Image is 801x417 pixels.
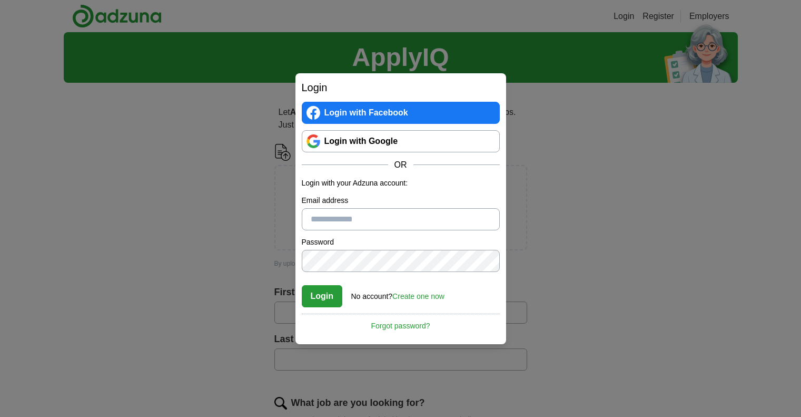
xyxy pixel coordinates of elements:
label: Password [302,237,500,248]
a: Forgot password? [302,314,500,332]
a: Login with Google [302,130,500,152]
label: Email address [302,195,500,206]
h2: Login [302,80,500,95]
div: No account? [351,285,444,302]
span: OR [388,159,413,171]
a: Login with Facebook [302,102,500,124]
p: Login with your Adzuna account: [302,178,500,189]
button: Login [302,285,343,307]
a: Create one now [392,292,444,300]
